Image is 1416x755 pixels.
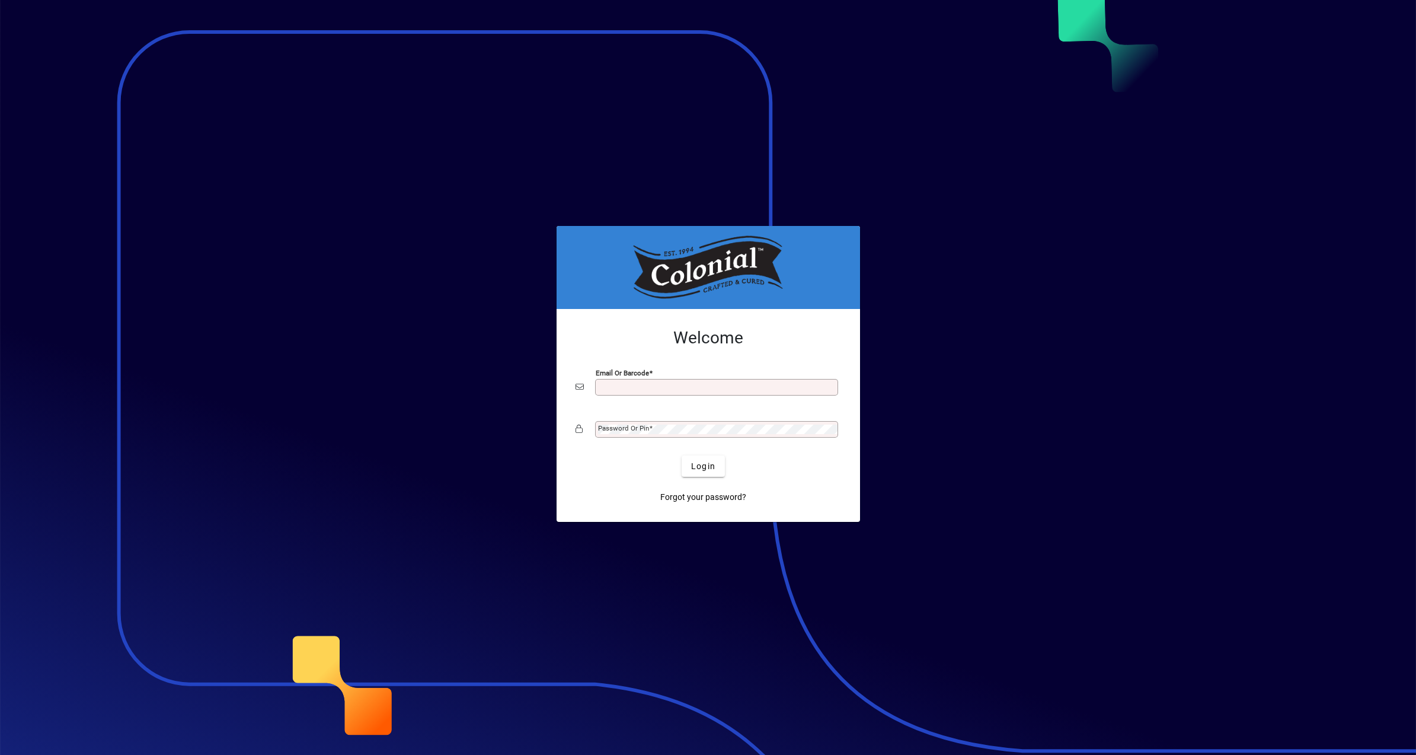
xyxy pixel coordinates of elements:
button: Login [682,455,725,477]
span: Forgot your password? [660,491,746,504]
mat-label: Email or Barcode [596,369,649,377]
a: Forgot your password? [656,486,751,508]
span: Login [691,460,715,473]
mat-label: Password or Pin [598,424,649,432]
h2: Welcome [576,328,841,348]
